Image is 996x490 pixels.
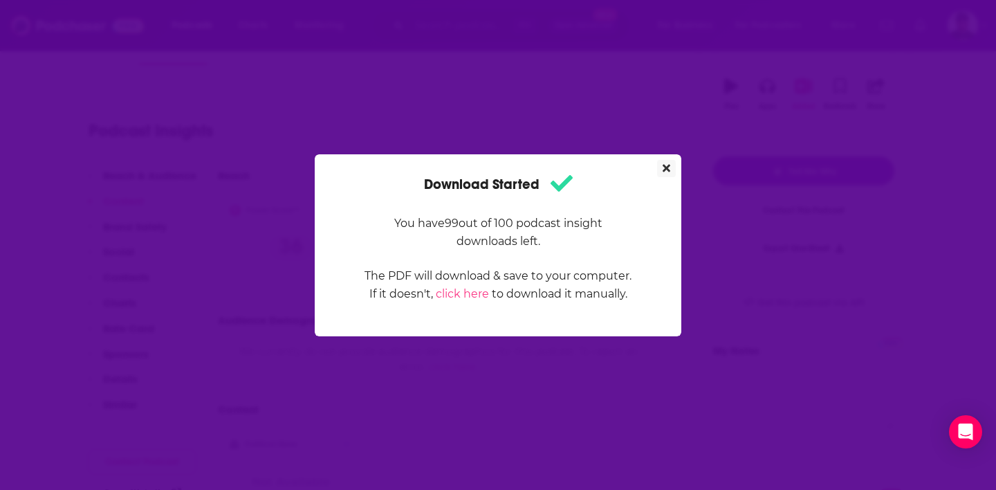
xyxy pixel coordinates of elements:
div: Open Intercom Messenger [949,415,982,448]
p: The PDF will download & save to your computer. If it doesn't, to download it manually. [364,267,632,303]
h1: Download Started [424,171,573,198]
p: You have 99 out of 100 podcast insight downloads left. [364,215,632,251]
a: click here [436,287,489,300]
button: Close [657,160,676,177]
